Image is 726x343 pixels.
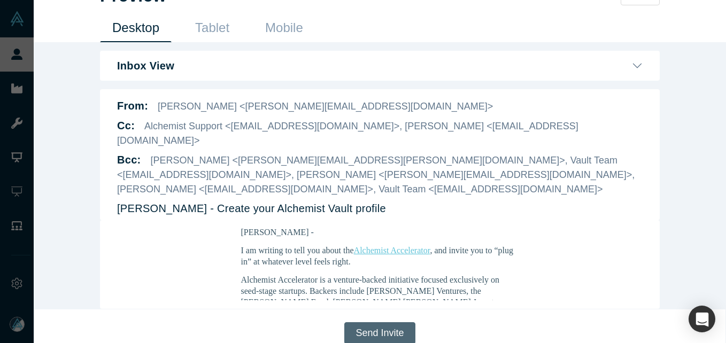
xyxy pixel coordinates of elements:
[117,155,635,194] span: [PERSON_NAME] <[PERSON_NAME][EMAIL_ADDRESS][PERSON_NAME][DOMAIN_NAME]>, Vault Team <[EMAIL_ADDRES...
[117,100,148,112] b: From:
[124,25,402,47] p: I am writing to tell you about the , and invite you to “plug in” at whatever level feels right.
[100,17,172,42] a: Desktop
[117,200,386,216] p: [PERSON_NAME] - Create your Alchemist Vault profile
[253,17,315,42] a: Mobile
[117,121,578,146] span: Alchemist Support <[EMAIL_ADDRESS][DOMAIN_NAME]>, [PERSON_NAME] <[EMAIL_ADDRESS][DOMAIN_NAME]>
[117,220,643,300] iframe: DemoDay Email Preview
[124,54,402,121] p: Alchemist Accelerator is a venture-backed initiative focused exclusively on seed-stage startups. ...
[117,59,174,72] b: Inbox View
[117,154,141,166] b: Bcc :
[183,17,242,42] a: Tablet
[117,59,643,72] button: Inbox View
[117,120,135,131] b: Cc :
[158,101,493,112] span: [PERSON_NAME] <[PERSON_NAME][EMAIL_ADDRESS][DOMAIN_NAME]>
[124,6,402,198] div: [PERSON_NAME] -
[237,26,313,35] a: Alchemist Accelerator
